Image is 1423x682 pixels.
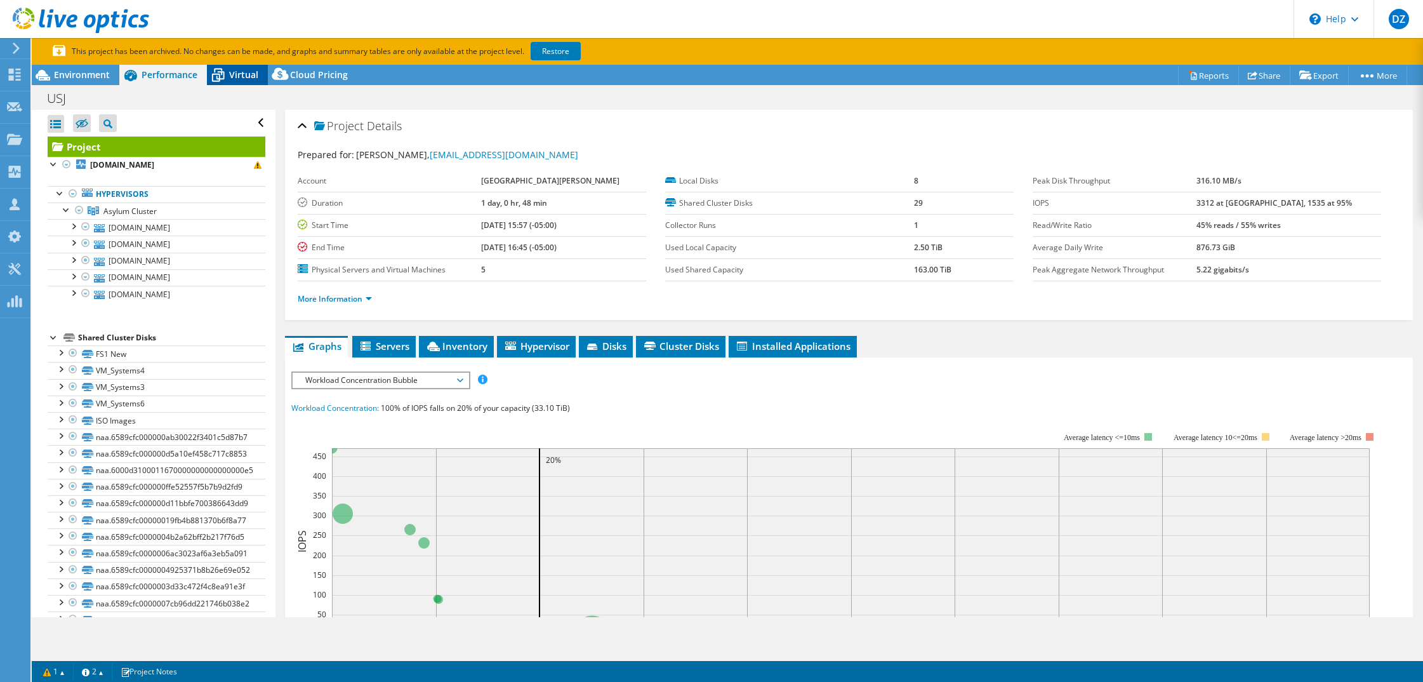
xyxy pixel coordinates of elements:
[1064,433,1140,442] tspan: Average latency <=10ms
[48,253,265,269] a: [DOMAIN_NAME]
[430,149,578,161] a: [EMAIL_ADDRESS][DOMAIN_NAME]
[48,157,265,173] a: [DOMAIN_NAME]
[313,530,326,540] text: 250
[1196,242,1235,253] b: 876.73 GiB
[48,345,265,362] a: FS1 New
[313,451,326,462] text: 450
[291,340,341,352] span: Graphs
[481,220,557,231] b: [DATE] 15:57 (-05:00)
[1289,433,1361,442] text: Average latency >20ms
[229,69,258,81] span: Virtual
[1196,264,1249,275] b: 5.22 gigabits/s
[914,197,923,208] b: 29
[48,429,265,445] a: naa.6589cfc000000ab30022f3401c5d87b7
[367,118,402,133] span: Details
[665,175,915,187] label: Local Disks
[1196,175,1241,186] b: 316.10 MB/s
[112,664,186,679] a: Project Notes
[48,186,265,203] a: Hypervisors
[381,403,570,413] span: 100% of IOPS falls on 20% of your capacity (33.10 TiB)
[90,159,154,170] b: [DOMAIN_NAME]
[665,241,915,254] label: Used Local Capacity
[48,396,265,412] a: VM_Systems6
[425,340,487,352] span: Inventory
[299,373,462,388] span: Workload Concentration Bubble
[53,44,675,58] p: This project has been archived. No changes can be made, and graphs and summary tables are only av...
[1196,220,1281,231] b: 45% reads / 55% writes
[48,612,265,628] a: naa.6589cfc000000397ff0af0bb20187774
[48,495,265,512] a: naa.6589cfc000000d11bbfe700386643dd9
[665,264,915,276] label: Used Shared Capacity
[48,286,265,302] a: [DOMAIN_NAME]
[48,479,265,495] a: naa.6589cfc000000ffe52557f5b7b9d2fd9
[642,340,719,352] span: Cluster Disks
[48,445,265,462] a: naa.6589cfc000000d5a10ef458c717c8853
[48,137,265,157] a: Project
[735,340,850,352] span: Installed Applications
[78,330,265,345] div: Shared Cluster Disks
[914,175,918,186] b: 8
[48,462,265,479] a: naa.6000d3100011670000000000000000e5
[317,609,326,620] text: 50
[914,220,918,231] b: 1
[546,455,561,465] text: 20%
[41,91,86,105] h1: USJ
[1238,65,1290,85] a: Share
[298,264,481,276] label: Physical Servers and Virtual Machines
[1033,264,1196,276] label: Peak Aggregate Network Throughput
[103,206,157,217] span: Asylum Cluster
[1389,9,1409,29] span: DZ
[665,197,915,210] label: Shared Cluster Disks
[54,69,110,81] span: Environment
[314,120,364,133] span: Project
[298,175,481,187] label: Account
[665,219,915,232] label: Collector Runs
[481,242,557,253] b: [DATE] 16:45 (-05:00)
[1348,65,1407,85] a: More
[914,242,943,253] b: 2.50 TiB
[1178,65,1239,85] a: Reports
[914,264,951,275] b: 163.00 TiB
[356,149,578,161] span: [PERSON_NAME],
[34,664,74,679] a: 1
[48,379,265,396] a: VM_Systems3
[48,269,265,286] a: [DOMAIN_NAME]
[291,403,379,413] span: Workload Concentration:
[48,578,265,595] a: naa.6589cfc0000003d33c472f4c8ea91e3f
[48,219,265,236] a: [DOMAIN_NAME]
[1309,13,1321,25] svg: \n
[298,293,372,304] a: More Information
[1033,219,1196,232] label: Read/Write Ratio
[481,197,547,208] b: 1 day, 0 hr, 48 min
[359,340,409,352] span: Servers
[48,595,265,612] a: naa.6589cfc0000007cb96dd221746b038e2
[48,562,265,578] a: naa.6589cfc0000004925371b8b26e69e052
[298,219,481,232] label: Start Time
[48,236,265,252] a: [DOMAIN_NAME]
[531,42,581,60] a: Restore
[48,412,265,429] a: ISO Images
[298,149,354,161] label: Prepared for:
[1290,65,1349,85] a: Export
[48,528,265,545] a: naa.6589cfc0000004b2a62bff2b217f76d5
[1033,175,1196,187] label: Peak Disk Throughput
[503,340,569,352] span: Hypervisor
[48,545,265,561] a: naa.6589cfc0000006ac3023af6a3eb5a091
[481,264,486,275] b: 5
[73,664,112,679] a: 2
[1174,433,1257,442] tspan: Average latency 10<=20ms
[585,340,626,352] span: Disks
[313,570,326,580] text: 150
[48,203,265,219] a: Asylum Cluster
[313,550,326,561] text: 200
[295,530,309,552] text: IOPS
[48,362,265,378] a: VM_Systems4
[48,512,265,528] a: naa.6589cfc00000019fb4b881370b6f8a77
[1196,197,1352,208] b: 3312 at [GEOGRAPHIC_DATA], 1535 at 95%
[313,490,326,501] text: 350
[313,471,326,481] text: 400
[142,69,197,81] span: Performance
[481,175,619,186] b: [GEOGRAPHIC_DATA][PERSON_NAME]
[313,510,326,521] text: 300
[290,69,348,81] span: Cloud Pricing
